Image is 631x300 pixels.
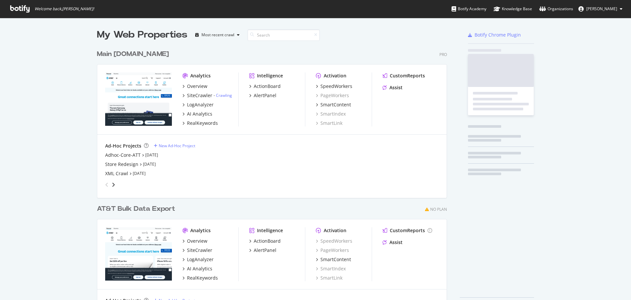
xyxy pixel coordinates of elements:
a: RealKeywords [182,275,218,281]
img: attbulkexport.com [105,227,172,281]
div: Overview [187,238,207,244]
a: SiteCrawler [182,247,212,254]
div: Pro [439,52,447,57]
div: Analytics [190,227,211,234]
div: ActionBoard [254,238,281,244]
a: SmartIndex [316,111,346,117]
div: Overview [187,83,207,90]
a: ActionBoard [249,238,281,244]
a: New Ad-Hoc Project [154,143,195,149]
a: CustomReports [383,227,432,234]
button: Most recent crawl [193,30,242,40]
div: AI Analytics [187,265,212,272]
div: Analytics [190,72,211,79]
a: [DATE] [145,152,158,158]
div: Ad-Hoc Projects [105,143,141,149]
a: AI Analytics [182,265,212,272]
div: Intelligence [257,72,283,79]
div: LogAnalyzer [187,101,214,108]
div: AlertPanel [254,247,276,254]
a: LogAnalyzer [182,101,214,108]
div: Assist [389,239,403,246]
a: SpeedWorkers [316,238,352,244]
a: Overview [182,238,207,244]
div: Botify Chrome Plugin [475,32,521,38]
div: - [214,93,232,98]
div: CustomReports [390,227,425,234]
div: Main [DOMAIN_NAME] [97,49,169,59]
div: AI Analytics [187,111,212,117]
div: RealKeywords [187,275,218,281]
div: angle-right [111,181,116,188]
div: angle-left [103,179,111,190]
a: SmartContent [316,256,351,263]
input: Search [247,29,320,41]
a: ActionBoard [249,83,281,90]
div: Most recent crawl [201,33,234,37]
div: Activation [324,72,346,79]
a: RealKeywords [182,120,218,126]
a: Adhoc-Core-ATT [105,152,141,158]
div: AT&T Bulk Data Export [97,204,175,214]
div: SmartContent [320,256,351,263]
div: ActionBoard [254,83,281,90]
a: SiteCrawler- Crawling [182,92,232,99]
a: SpeedWorkers [316,83,352,90]
a: Overview [182,83,207,90]
a: CustomReports [383,72,425,79]
a: AT&T Bulk Data Export [97,204,178,214]
a: SmartIndex [316,265,346,272]
a: [DATE] [143,161,156,167]
div: RealKeywords [187,120,218,126]
a: Store Redesign [105,161,138,168]
a: SmartContent [316,101,351,108]
div: No Plan [430,206,447,212]
div: Knowledge Base [494,6,532,12]
span: Zach Doty [586,6,617,12]
span: Welcome back, [PERSON_NAME] ! [35,6,94,12]
div: Assist [389,84,403,91]
a: SmartLink [316,275,342,281]
a: SmartLink [316,120,342,126]
div: SiteCrawler [187,247,212,254]
div: LogAnalyzer [187,256,214,263]
div: Activation [324,227,346,234]
a: Crawling [216,93,232,98]
a: AI Analytics [182,111,212,117]
button: [PERSON_NAME] [573,4,628,14]
a: XML Crawl [105,170,128,177]
a: Assist [383,84,403,91]
a: AlertPanel [249,92,276,99]
div: SiteCrawler [187,92,212,99]
a: PageWorkers [316,247,349,254]
div: CustomReports [390,72,425,79]
div: SpeedWorkers [320,83,352,90]
a: [DATE] [133,171,146,176]
a: Main [DOMAIN_NAME] [97,49,172,59]
a: Botify Chrome Plugin [468,32,521,38]
div: New Ad-Hoc Project [159,143,195,149]
img: att.com [105,72,172,126]
div: Organizations [539,6,573,12]
div: Botify Academy [452,6,486,12]
div: My Web Properties [97,28,187,41]
a: LogAnalyzer [182,256,214,263]
div: Intelligence [257,227,283,234]
a: Assist [383,239,403,246]
div: AlertPanel [254,92,276,99]
div: SmartContent [320,101,351,108]
a: PageWorkers [316,92,349,99]
a: AlertPanel [249,247,276,254]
